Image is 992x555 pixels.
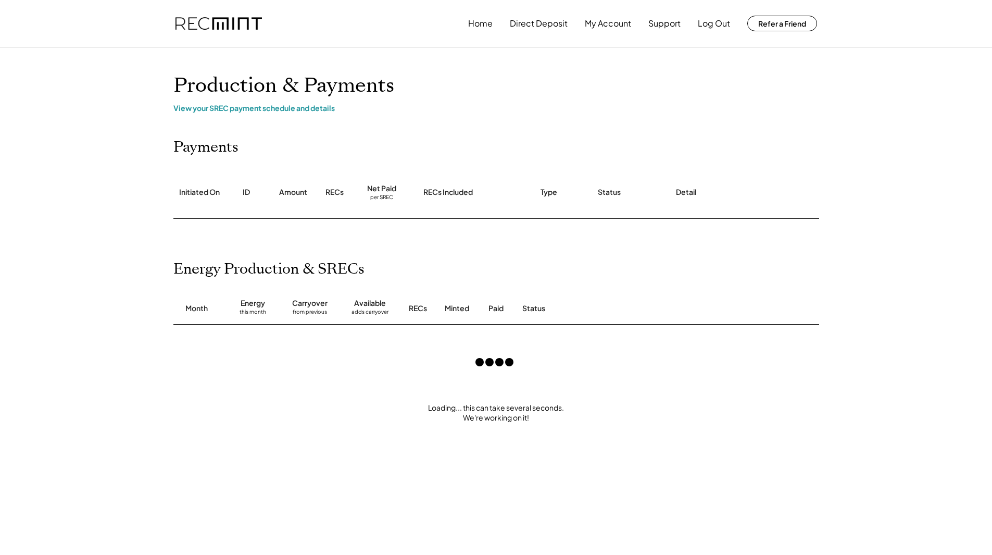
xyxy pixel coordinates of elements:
[241,298,265,309] div: Energy
[185,303,208,314] div: Month
[510,13,568,34] button: Direct Deposit
[522,303,699,314] div: Status
[175,17,262,30] img: recmint-logotype%403x.png
[243,187,250,198] div: ID
[488,303,504,314] div: Paid
[173,73,819,98] h1: Production & Payments
[173,139,238,156] h2: Payments
[173,261,365,278] h2: Energy Production & SRECs
[367,183,396,194] div: Net Paid
[279,187,307,198] div: Amount
[292,298,328,309] div: Carryover
[351,309,388,319] div: adds carryover
[409,303,427,314] div: RECs
[354,298,386,309] div: Available
[240,309,266,319] div: this month
[370,194,393,202] div: per SREC
[541,187,557,198] div: Type
[698,13,730,34] button: Log Out
[468,13,493,34] button: Home
[325,187,344,198] div: RECs
[585,13,631,34] button: My Account
[598,187,621,198] div: Status
[173,103,819,113] div: View your SREC payment schedule and details
[179,187,220,198] div: Initiated On
[293,309,327,319] div: from previous
[676,187,696,198] div: Detail
[648,13,681,34] button: Support
[423,187,473,198] div: RECs Included
[747,16,817,31] button: Refer a Friend
[445,303,469,314] div: Minted
[163,403,830,423] div: Loading... this can take several seconds. We're working on it!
